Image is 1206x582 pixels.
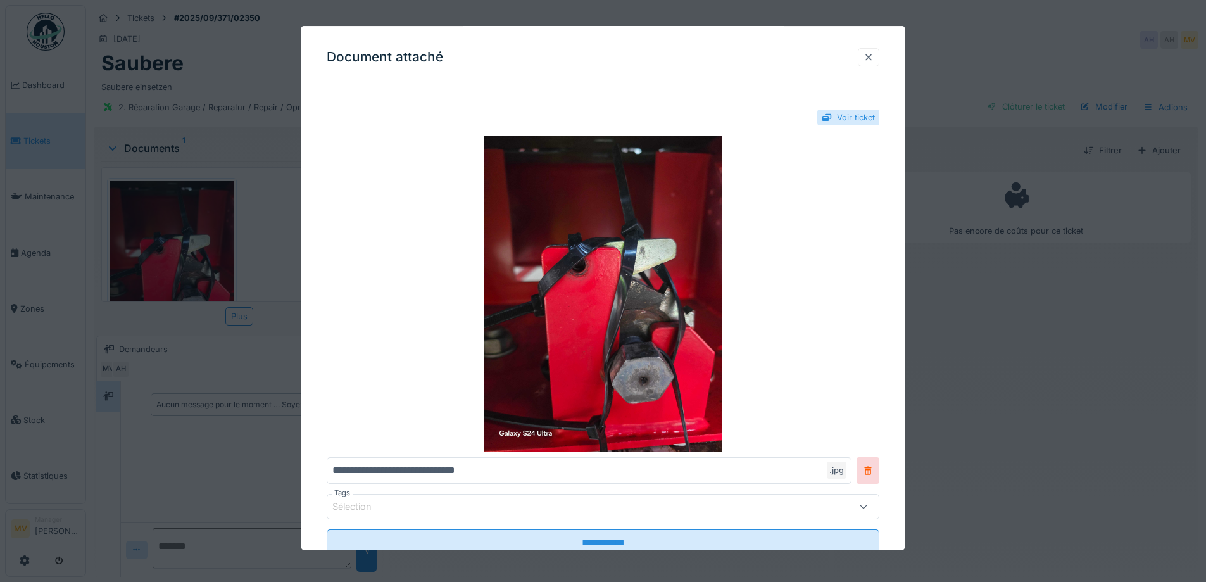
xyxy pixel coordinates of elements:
img: 0f966726-a7b3-40c8-91b5-379b3c4760bb-17570933175293134878659299910015.jpg [327,136,879,453]
div: Voir ticket [837,111,875,123]
div: Sélection [332,500,389,514]
label: Tags [332,488,353,499]
div: .jpg [827,462,846,479]
h3: Document attaché [327,49,443,65]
